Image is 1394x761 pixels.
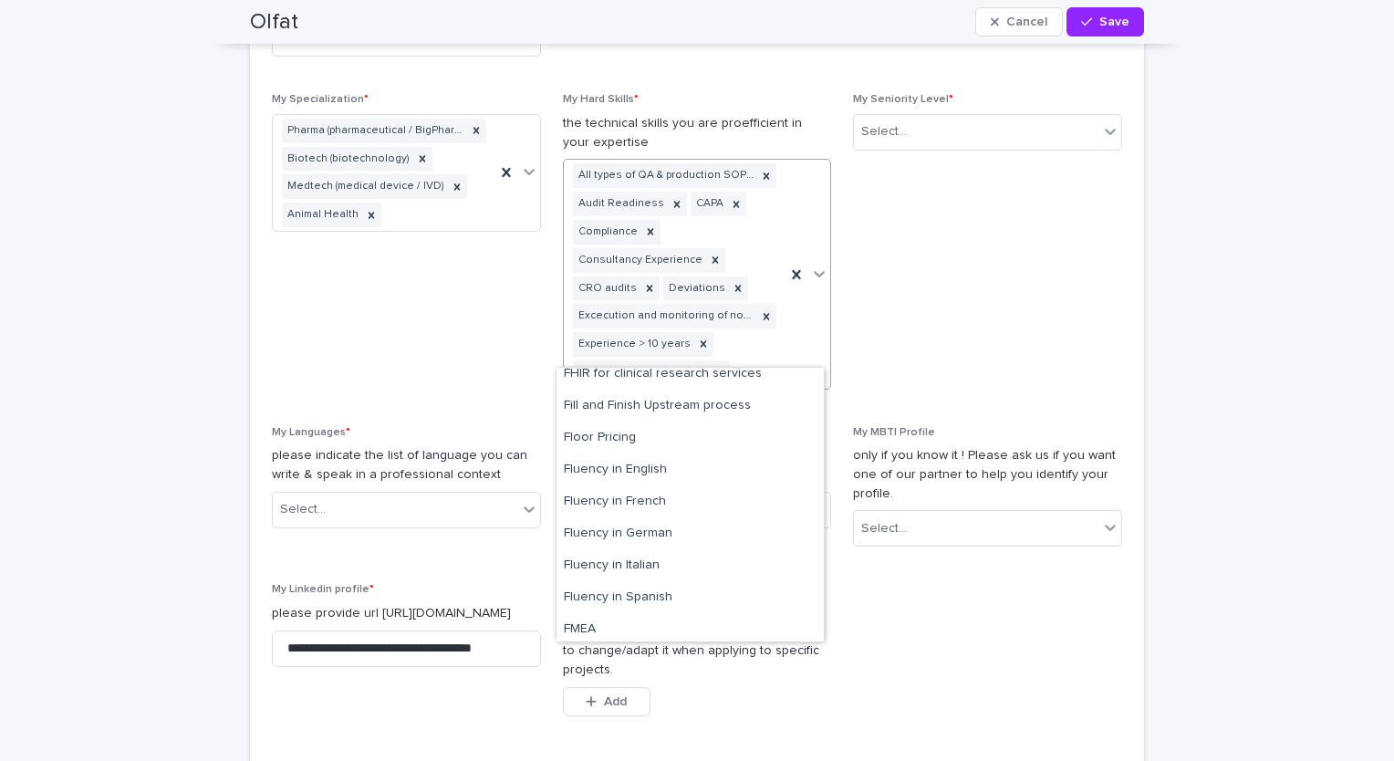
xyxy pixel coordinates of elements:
div: Compliance [573,220,640,245]
span: Cancel [1006,16,1047,28]
span: My Linkedin profile [272,584,374,595]
div: Fluency in French [557,486,824,518]
div: Experience > 10 years [573,332,693,357]
p: please provide url [URL][DOMAIN_NAME] [272,604,541,623]
div: Fluency in Spanish [557,582,824,614]
div: Audit Readiness [573,192,667,216]
button: Cancel [975,7,1063,36]
div: Fluency in English [557,454,824,486]
div: Therapy area: Cardiology [573,360,710,385]
div: CAPA [691,192,726,216]
div: Biotech (biotechnology) [282,147,412,172]
span: My Seniority Level [853,94,953,105]
div: Deviations [663,276,728,301]
p: please indicate the list of language you can write & speak in a professional context [272,446,541,485]
div: Select... [280,500,326,519]
div: Select... [861,519,907,538]
p: the technical skills you are proefficient in your expertise [563,114,832,152]
div: Fluency in German [557,518,824,550]
button: Save [1066,7,1144,36]
div: All types of QA & production SOP's [573,163,757,188]
div: Excecution and monitoring of non-clinical safety studies [573,304,757,328]
div: Pharma (pharmaceutical / BigPharma) [282,119,466,143]
div: Consultancy Experience [573,248,705,273]
span: My MBTI Profile [853,427,935,438]
span: My Specialization [272,94,369,105]
div: Medtech (medical device / IVD) [282,174,447,199]
span: My Hard Skills [563,94,639,105]
div: CRO audits [573,276,640,301]
span: Save [1099,16,1129,28]
div: Select... [861,122,907,141]
div: Floor Pricing [557,422,824,454]
div: Fluency in Italian [557,550,824,582]
div: Animal Health [282,203,361,227]
span: My Languages [272,427,350,438]
button: Add [563,687,650,716]
div: FHIR for clinical research services [557,359,824,391]
div: FMEA [557,614,824,646]
div: Fill and Finish Upstream process [557,391,824,422]
h2: Olfat [250,9,298,36]
p: only if you know it ! Please ask us if you want one of our partner to help you identify your prof... [853,446,1122,503]
span: Add [604,695,627,708]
